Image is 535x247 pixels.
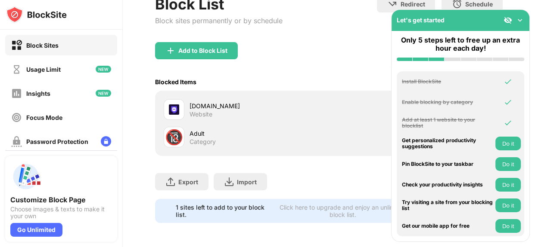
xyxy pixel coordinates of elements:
div: Only 5 steps left to free up an extra hour each day! [397,36,524,52]
div: Export [178,178,198,186]
img: push-custom-page.svg [10,161,41,192]
div: Get our mobile app for free [402,223,493,229]
div: Password Protection [26,138,88,145]
div: Adult [190,129,329,138]
div: Block sites permanently or by schedule [155,16,283,25]
img: favicons [169,104,179,115]
div: Click here to upgrade and enjoy an unlimited block list. [273,204,413,218]
div: Let's get started [397,16,445,24]
div: Category [190,138,216,146]
img: omni-check.svg [504,119,512,127]
button: Do it [495,198,521,212]
div: Install BlockSite [402,79,493,85]
div: Get personalized productivity suggestions [402,137,493,150]
div: Usage Limit [26,66,61,73]
div: Customize Block Page [10,195,112,204]
div: Pin BlockSite to your taskbar [402,161,493,167]
div: Blocked Items [155,78,196,85]
div: Schedule [465,0,492,8]
img: block-on.svg [11,40,22,51]
div: [DOMAIN_NAME] [190,101,329,110]
div: Go Unlimited [10,223,62,237]
img: omni-check.svg [504,77,512,86]
div: Block Sites [26,42,59,49]
div: 🔞 [165,128,183,146]
div: Enable blocking by category [402,99,493,105]
div: 1 sites left to add to your block list. [176,204,267,218]
img: eye-not-visible.svg [504,16,512,24]
img: logo-blocksite.svg [6,6,67,23]
div: Redirect [400,0,425,8]
div: Check your productivity insights [402,182,493,188]
button: Do it [495,219,521,233]
img: password-protection-off.svg [11,136,22,147]
img: focus-off.svg [11,112,22,123]
div: Try visiting a site from your blocking list [402,199,493,212]
button: Do it [495,137,521,150]
div: Import [237,178,257,186]
div: Focus Mode [26,114,62,121]
img: new-icon.svg [96,90,111,97]
img: insights-off.svg [11,88,22,99]
img: omni-check.svg [504,98,512,107]
div: Choose images & texts to make it your own [10,206,112,220]
div: Add at least 1 website to your blocklist [402,117,493,129]
img: lock-menu.svg [101,136,111,146]
img: omni-setup-toggle.svg [516,16,524,24]
img: new-icon.svg [96,66,111,73]
div: Insights [26,90,50,97]
img: time-usage-off.svg [11,64,22,75]
div: Add to Block List [178,47,227,54]
div: Website [190,110,212,118]
button: Do it [495,157,521,171]
button: Do it [495,178,521,192]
